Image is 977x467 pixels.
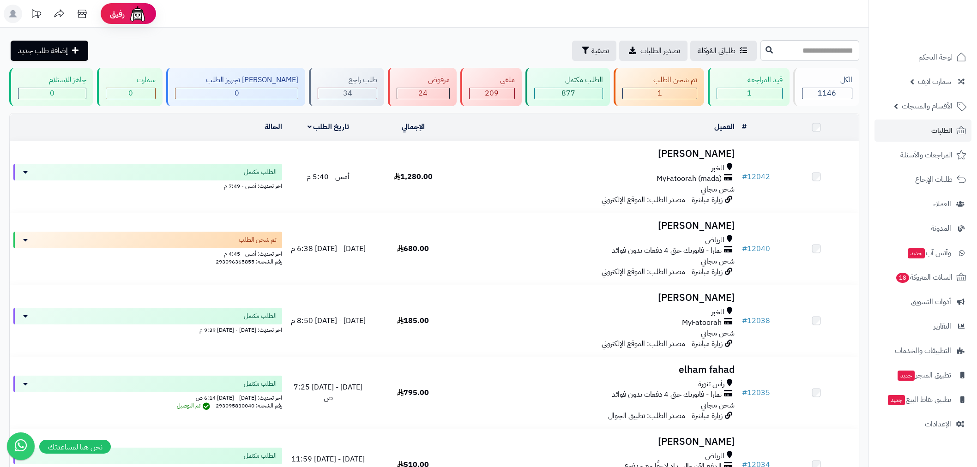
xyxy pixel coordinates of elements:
a: وآتس آبجديد [874,242,971,264]
span: # [742,387,747,398]
span: الطلب مكتمل [244,379,277,389]
span: شحن مجاني [701,328,735,339]
span: 0 [128,88,133,99]
a: تصدير الطلبات [619,41,688,61]
a: المدونة [874,217,971,239]
a: الإعدادات [874,413,971,435]
span: زيارة مباشرة - مصدر الطلب: تطبيق الجوال [608,410,723,421]
span: # [742,243,747,254]
span: [DATE] - [DATE] 6:38 م [291,243,366,254]
span: جديد [898,371,915,381]
div: 209 [470,88,514,99]
a: الحالة [265,121,282,132]
a: #12042 [742,171,770,182]
span: طلبات الإرجاع [915,173,953,186]
div: 0 [18,88,86,99]
span: تم التوصيل [177,401,212,410]
span: جديد [888,395,905,405]
a: #12040 [742,243,770,254]
a: طلبات الإرجاع [874,168,971,191]
span: 34 [343,88,352,99]
button: تصفية [572,41,616,61]
span: الطلب مكتمل [244,451,277,461]
h3: [PERSON_NAME] [459,293,735,303]
span: تطبيق المتجر [897,369,951,382]
span: 1146 [818,88,836,99]
a: الإجمالي [402,121,425,132]
a: لوحة التحكم [874,46,971,68]
h3: elham fahad [459,365,735,375]
a: العملاء [874,193,971,215]
div: قيد المراجعه [717,75,783,85]
span: زيارة مباشرة - مصدر الطلب: الموقع الإلكتروني [602,266,723,277]
a: #12038 [742,315,770,326]
span: 680.00 [397,243,429,254]
span: 1 [657,88,662,99]
span: 1,280.00 [394,171,433,182]
span: 18 [896,273,909,283]
a: تم شحن الطلب 1 [612,68,706,106]
a: التطبيقات والخدمات [874,340,971,362]
h3: [PERSON_NAME] [459,149,735,159]
span: تمارا - فاتورتك حتى 4 دفعات بدون فوائد [612,389,722,400]
h3: [PERSON_NAME] [459,437,735,447]
span: أدوات التسويق [911,295,951,308]
span: الخبر [712,307,724,317]
span: رأس تنورة [698,379,724,389]
span: 1 [747,88,752,99]
a: مرفوض 24 [386,68,458,106]
div: طلب راجع [318,75,377,85]
img: logo-2.png [914,26,968,45]
div: اخر تحديث: [DATE] - [DATE] 9:39 م [13,324,282,334]
div: اخر تحديث: أمس - 4:45 م [13,248,282,258]
span: التقارير [934,320,951,333]
span: شحن مجاني [701,256,735,267]
span: 185.00 [397,315,429,326]
span: زيارة مباشرة - مصدر الطلب: الموقع الإلكتروني [602,194,723,205]
a: تاريخ الطلب [308,121,350,132]
span: تم شحن الطلب [239,235,277,245]
div: 1 [717,88,782,99]
span: 209 [485,88,499,99]
span: الأقسام والمنتجات [902,100,953,113]
span: تصدير الطلبات [640,45,680,56]
a: [PERSON_NAME] تجهيز الطلب 0 [164,68,307,106]
span: شحن مجاني [701,400,735,411]
div: جاهز للاستلام [18,75,86,85]
div: 877 [535,88,603,99]
a: الطلب مكتمل 877 [524,68,612,106]
a: طلباتي المُوكلة [690,41,757,61]
a: السلات المتروكة18 [874,266,971,288]
h3: [PERSON_NAME] [459,221,735,231]
a: الطلبات [874,120,971,142]
span: المراجعات والأسئلة [900,149,953,162]
a: #12035 [742,387,770,398]
div: سمارت [106,75,156,85]
div: مرفوض [397,75,449,85]
a: أدوات التسويق [874,291,971,313]
div: 0 [106,88,155,99]
div: الطلب مكتمل [534,75,603,85]
a: سمارت 0 [95,68,164,106]
span: سمارت لايف [918,75,951,88]
span: 24 [418,88,428,99]
a: تطبيق المتجرجديد [874,364,971,386]
a: التقارير [874,315,971,337]
a: تطبيق نقاط البيعجديد [874,389,971,411]
span: 877 [561,88,575,99]
span: MyFatoorah [682,317,722,328]
span: شحن مجاني [701,184,735,195]
div: الكل [802,75,852,85]
div: 24 [397,88,449,99]
a: جاهز للاستلام 0 [7,68,95,106]
a: العميل [714,121,735,132]
div: ملغي [469,75,515,85]
span: وآتس آب [907,246,951,259]
a: الكل1146 [791,68,861,106]
a: ملغي 209 [458,68,524,106]
div: تم شحن الطلب [622,75,697,85]
span: زيارة مباشرة - مصدر الطلب: الموقع الإلكتروني [602,338,723,349]
span: الرياض [705,451,724,461]
span: العملاء [933,198,951,210]
span: السلات المتروكة [895,271,953,284]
